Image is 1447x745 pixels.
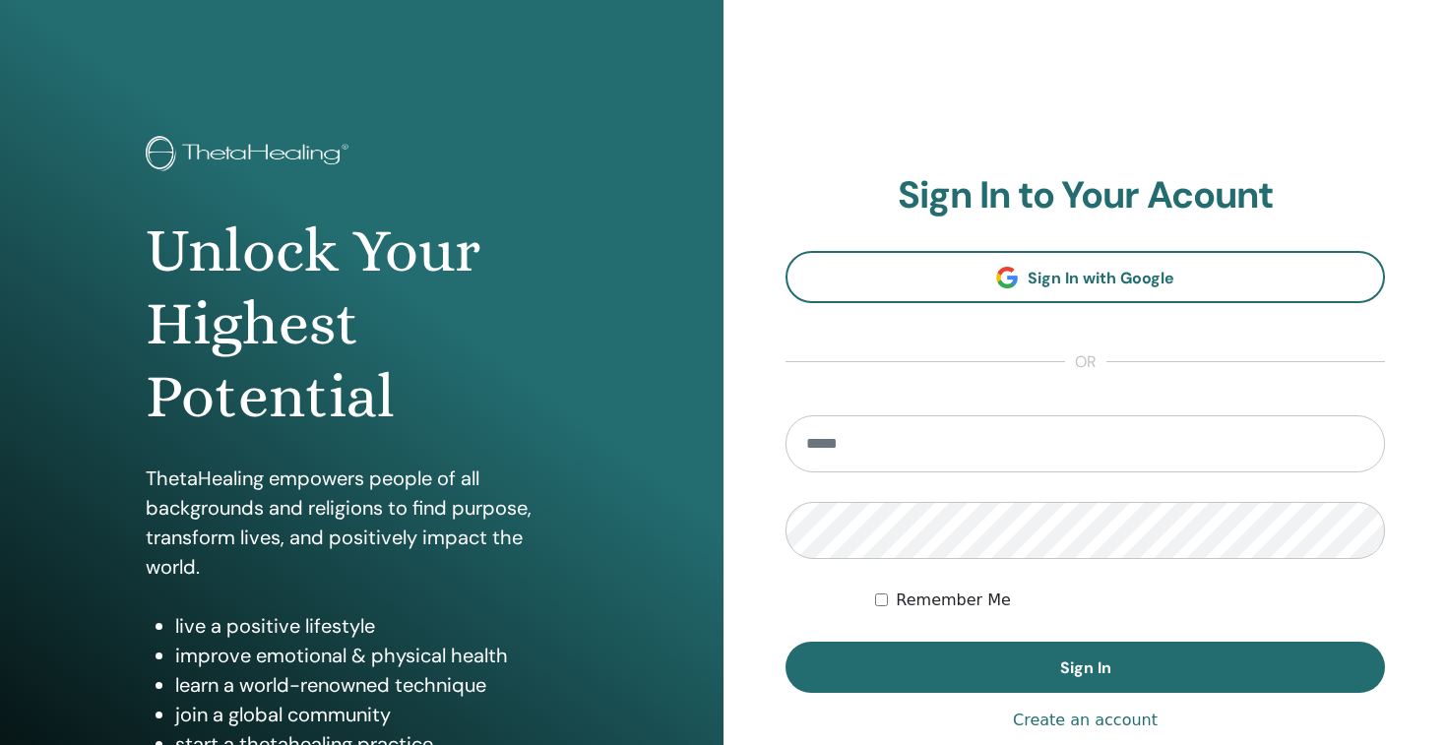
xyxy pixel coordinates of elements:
p: ThetaHealing empowers people of all backgrounds and religions to find purpose, transform lives, a... [146,464,579,582]
button: Sign In [786,642,1385,693]
span: Sign In with Google [1028,268,1174,288]
a: Sign In with Google [786,251,1385,303]
li: learn a world-renowned technique [175,670,579,700]
a: Create an account [1013,709,1158,732]
span: or [1065,350,1106,374]
li: improve emotional & physical health [175,641,579,670]
div: Keep me authenticated indefinitely or until I manually logout [875,589,1385,612]
label: Remember Me [896,589,1011,612]
h1: Unlock Your Highest Potential [146,215,579,434]
li: live a positive lifestyle [175,611,579,641]
h2: Sign In to Your Acount [786,173,1385,218]
span: Sign In [1060,657,1111,678]
li: join a global community [175,700,579,729]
